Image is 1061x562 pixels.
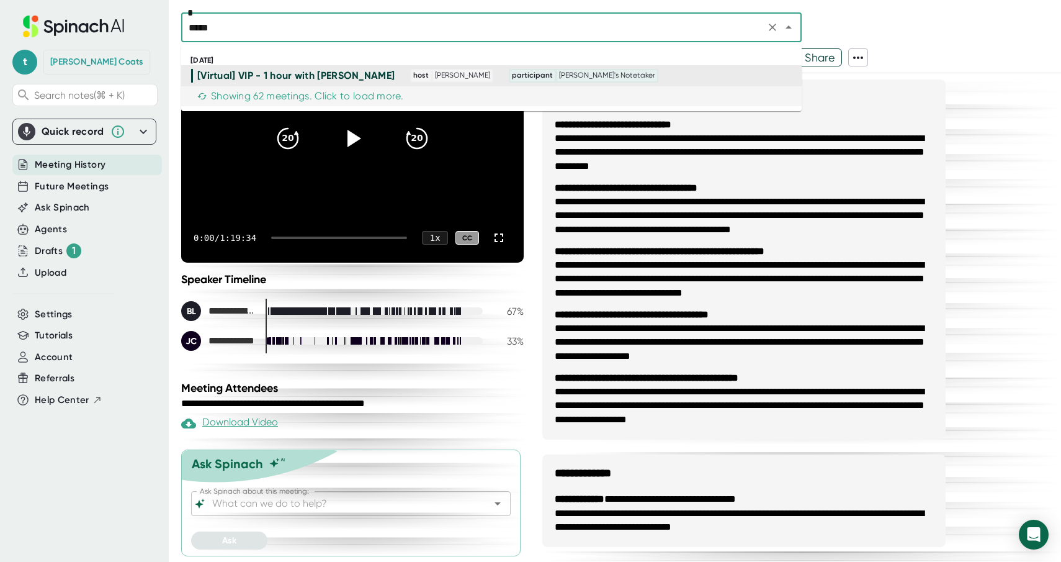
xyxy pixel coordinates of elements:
[42,125,104,138] div: Quick record
[181,331,256,351] div: Justin Coats
[197,70,395,82] div: [Virtual] VIP - 1 hour with [PERSON_NAME]
[489,495,506,512] button: Open
[181,416,278,431] div: Download Video
[411,70,431,81] span: host
[18,119,151,144] div: Quick record
[35,158,105,172] button: Meeting History
[35,350,73,365] button: Account
[210,495,470,512] input: What can we do to help?
[35,243,81,258] button: Drafts 1
[493,306,524,317] div: 67 %
[455,231,479,245] div: CC
[35,371,74,386] button: Referrals
[197,90,403,102] div: Showing 62 meetings. Click to load more.
[764,19,781,36] button: Clear
[422,231,448,245] div: 1 x
[35,201,90,215] button: Ask Spinach
[510,70,555,81] span: participant
[34,89,125,101] span: Search notes (⌘ + K)
[181,381,527,395] div: Meeting Attendees
[780,19,797,36] button: Close
[433,70,492,81] span: [PERSON_NAME]
[194,233,256,243] div: 0:00 / 1:19:34
[493,335,524,347] div: 33 %
[35,266,66,280] button: Upload
[12,50,37,75] span: t
[35,179,109,194] button: Future Meetings
[35,329,73,343] button: Tutorials
[50,57,143,68] div: Teresa Coats
[1019,520,1049,550] div: Open Intercom Messenger
[35,307,73,322] button: Settings
[35,243,81,258] div: Drafts
[35,393,102,407] button: Help Center
[798,48,842,66] button: Share
[181,301,256,321] div: Brian Lofrumento
[181,331,201,351] div: JC
[35,222,67,237] button: Agents
[557,70,657,81] span: [PERSON_NAME]'s Notetaker
[191,532,267,550] button: Ask
[181,301,201,321] div: BL
[66,243,81,258] div: 1
[192,456,263,471] div: Ask Spinach
[181,273,524,286] div: Speaker Timeline
[35,393,89,407] span: Help Center
[222,535,236,546] span: Ask
[190,56,802,65] div: [DATE]
[799,47,841,68] span: Share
